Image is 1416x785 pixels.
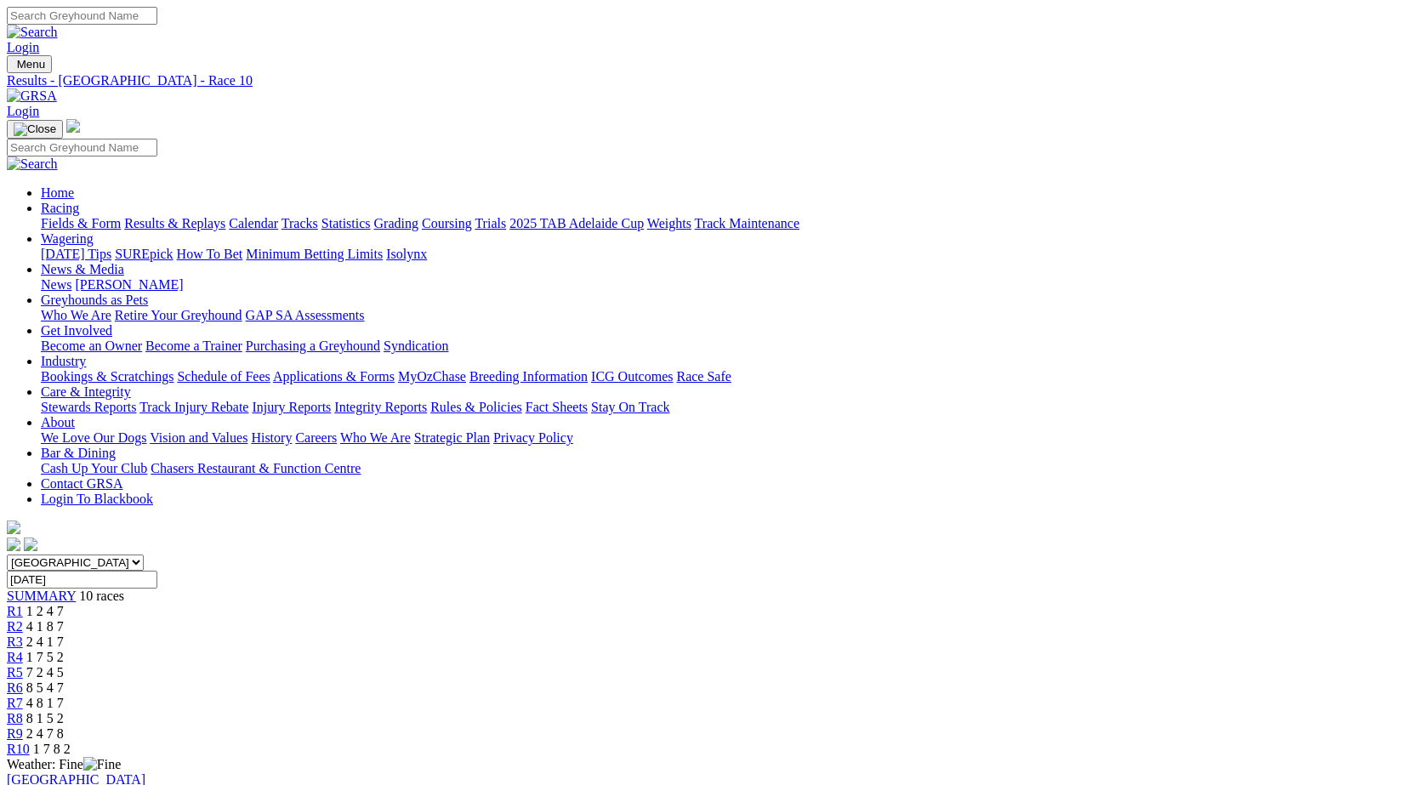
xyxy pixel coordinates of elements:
div: Industry [41,369,1409,384]
span: 2 4 1 7 [26,634,64,649]
span: 1 7 8 2 [33,742,71,756]
a: Bookings & Scratchings [41,369,173,384]
a: Home [41,185,74,200]
a: Strategic Plan [414,430,490,445]
a: Become a Trainer [145,338,242,353]
a: SUREpick [115,247,173,261]
div: Greyhounds as Pets [41,308,1409,323]
a: R6 [7,680,23,695]
img: twitter.svg [24,538,37,551]
a: Stewards Reports [41,400,136,414]
a: Purchasing a Greyhound [246,338,380,353]
a: Who We Are [41,308,111,322]
a: Retire Your Greyhound [115,308,242,322]
a: R4 [7,650,23,664]
a: Calendar [229,216,278,230]
a: Grading [374,216,418,230]
a: Vision and Values [150,430,247,445]
a: Fields & Form [41,216,121,230]
span: 4 8 1 7 [26,696,64,710]
a: ICG Outcomes [591,369,673,384]
input: Search [7,7,157,25]
a: Minimum Betting Limits [246,247,383,261]
img: Close [14,122,56,136]
a: Get Involved [41,323,112,338]
a: Rules & Policies [430,400,522,414]
a: R3 [7,634,23,649]
a: Results - [GEOGRAPHIC_DATA] - Race 10 [7,73,1409,88]
a: R1 [7,604,23,618]
input: Select date [7,571,157,589]
a: How To Bet [177,247,243,261]
a: Login To Blackbook [41,492,153,506]
a: About [41,415,75,429]
a: Applications & Forms [273,369,395,384]
a: Login [7,104,39,118]
span: Weather: Fine [7,757,121,771]
span: 1 7 5 2 [26,650,64,664]
span: 8 1 5 2 [26,711,64,725]
div: Get Involved [41,338,1409,354]
a: R8 [7,711,23,725]
a: History [251,430,292,445]
a: Greyhounds as Pets [41,293,148,307]
a: Track Maintenance [695,216,799,230]
a: Breeding Information [469,369,588,384]
span: 7 2 4 5 [26,665,64,680]
a: Injury Reports [252,400,331,414]
a: Privacy Policy [493,430,573,445]
div: Bar & Dining [41,461,1409,476]
a: R9 [7,726,23,741]
a: Syndication [384,338,448,353]
a: Who We Are [340,430,411,445]
a: Schedule of Fees [177,369,270,384]
a: Coursing [422,216,472,230]
a: Care & Integrity [41,384,131,399]
a: R2 [7,619,23,634]
img: Fine [83,757,121,772]
button: Toggle navigation [7,55,52,73]
a: GAP SA Assessments [246,308,365,322]
a: Wagering [41,231,94,246]
span: Menu [17,58,45,71]
div: Wagering [41,247,1409,262]
img: Search [7,25,58,40]
a: Integrity Reports [334,400,427,414]
img: Search [7,156,58,172]
a: Login [7,40,39,54]
a: Trials [475,216,506,230]
a: Contact GRSA [41,476,122,491]
a: Racing [41,201,79,215]
a: News & Media [41,262,124,276]
span: 8 5 4 7 [26,680,64,695]
a: R7 [7,696,23,710]
a: Chasers Restaurant & Function Centre [151,461,361,475]
a: MyOzChase [398,369,466,384]
a: Results & Replays [124,216,225,230]
div: Racing [41,216,1409,231]
a: Race Safe [676,369,731,384]
a: Track Injury Rebate [139,400,248,414]
a: Weights [647,216,691,230]
a: Isolynx [386,247,427,261]
a: SUMMARY [7,589,76,603]
a: Cash Up Your Club [41,461,147,475]
div: About [41,430,1409,446]
a: Statistics [321,216,371,230]
a: Fact Sheets [526,400,588,414]
img: GRSA [7,88,57,104]
button: Toggle navigation [7,120,63,139]
a: Become an Owner [41,338,142,353]
a: R10 [7,742,30,756]
a: [PERSON_NAME] [75,277,183,292]
a: Tracks [281,216,318,230]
